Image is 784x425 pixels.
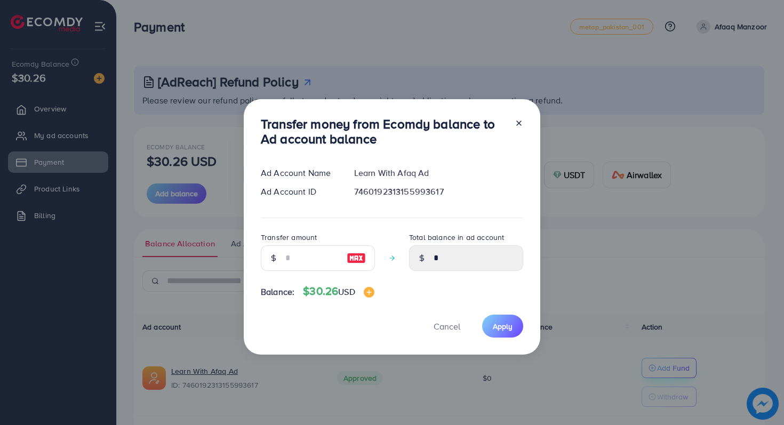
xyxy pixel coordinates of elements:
div: Ad Account Name [252,167,346,179]
h3: Transfer money from Ecomdy balance to Ad account balance [261,116,506,147]
label: Total balance in ad account [409,232,504,243]
span: Balance: [261,286,294,298]
h4: $30.26 [303,285,374,298]
img: image [347,252,366,264]
span: USD [338,286,355,298]
div: Learn With Afaq Ad [346,167,532,179]
div: Ad Account ID [252,186,346,198]
label: Transfer amount [261,232,317,243]
span: Cancel [434,320,460,332]
div: 7460192313155993617 [346,186,532,198]
img: image [364,287,374,298]
span: Apply [493,321,513,332]
button: Cancel [420,315,474,338]
button: Apply [482,315,523,338]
